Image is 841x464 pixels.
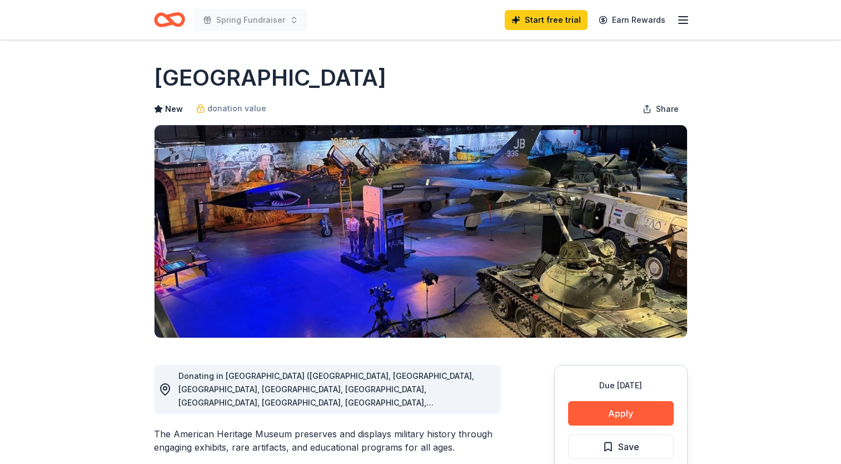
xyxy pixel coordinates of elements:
img: Image for American Heritage Museum [155,125,687,338]
div: The American Heritage Museum preserves and displays military history through engaging exhibits, r... [154,427,501,454]
a: Start free trial [505,10,588,30]
a: Earn Rewards [592,10,672,30]
button: Apply [568,401,674,426]
span: Donating in [GEOGRAPHIC_DATA] ([GEOGRAPHIC_DATA], [GEOGRAPHIC_DATA], [GEOGRAPHIC_DATA], [GEOGRAPH... [178,371,474,461]
span: Spring Fundraiser [216,13,285,27]
span: Share [656,102,679,116]
a: donation value [196,102,266,115]
span: New [165,102,183,116]
div: Due [DATE] [568,379,674,392]
button: Spring Fundraiser [194,9,307,31]
button: Share [634,98,688,120]
span: Save [618,440,639,454]
h1: [GEOGRAPHIC_DATA] [154,62,386,93]
button: Save [568,435,674,459]
span: donation value [207,102,266,115]
a: Home [154,7,185,33]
